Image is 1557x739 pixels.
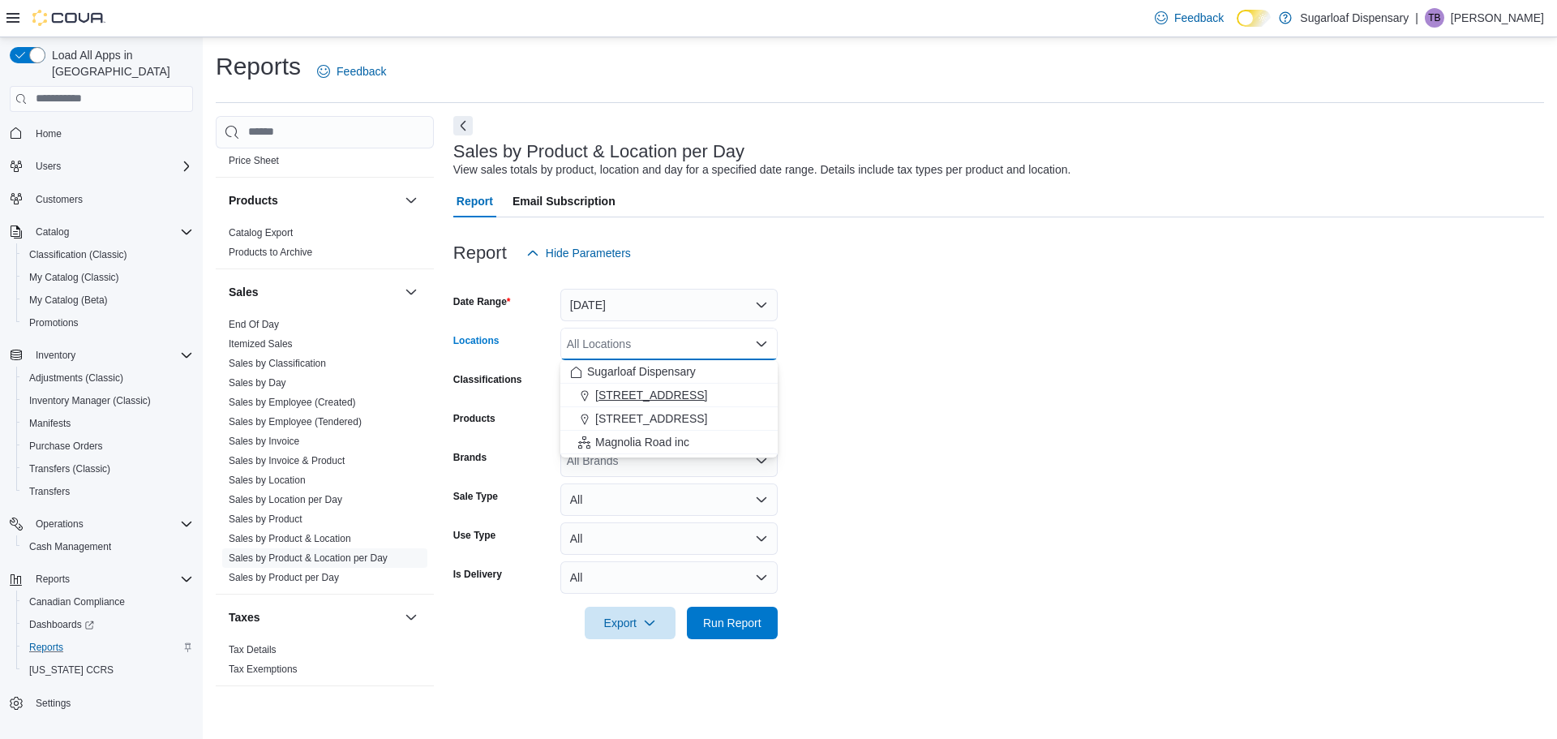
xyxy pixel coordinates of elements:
span: Promotions [23,313,193,333]
span: Dashboards [23,615,193,634]
span: Washington CCRS [23,660,193,680]
button: Next [453,116,473,135]
p: Sugarloaf Dispensary [1300,8,1409,28]
span: Adjustments (Classic) [29,372,123,385]
div: Sales [216,315,434,594]
label: Brands [453,451,487,464]
h3: Report [453,243,507,263]
h3: Sales by Product & Location per Day [453,142,744,161]
label: Date Range [453,295,511,308]
span: Classification (Classic) [23,245,193,264]
button: Sales [229,284,398,300]
h3: Products [229,192,278,208]
a: Cash Management [23,537,118,556]
span: Hide Parameters [546,245,631,261]
button: Canadian Compliance [16,591,199,613]
button: Products [229,192,398,208]
span: [STREET_ADDRESS] [595,410,707,427]
button: Classification (Classic) [16,243,199,266]
span: Users [36,160,61,173]
div: View sales totals by product, location and day for a specified date range. Details include tax ty... [453,161,1071,178]
label: Is Delivery [453,568,502,581]
div: Taxes [216,640,434,685]
label: Use Type [453,529,495,542]
a: Price Sheet [229,155,279,166]
span: Customers [29,189,193,209]
a: Manifests [23,414,77,433]
button: Cash Management [16,535,199,558]
span: My Catalog (Beta) [23,290,193,310]
span: Catalog [36,226,69,238]
button: Promotions [16,311,199,334]
span: My Catalog (Beta) [29,294,108,307]
button: Reports [16,636,199,659]
span: Purchase Orders [29,440,103,453]
span: Operations [29,514,193,534]
button: Sugarloaf Dispensary [560,360,778,384]
span: Operations [36,518,84,531]
span: My Catalog (Classic) [23,268,193,287]
button: All [560,561,778,594]
button: Magnolia Road inc [560,431,778,454]
div: Pricing [216,151,434,177]
span: Products to Archive [229,246,312,259]
span: Cash Management [23,537,193,556]
a: Classification (Classic) [23,245,134,264]
span: Home [29,123,193,144]
button: Home [3,122,199,145]
button: Adjustments (Classic) [16,367,199,389]
div: Products [216,223,434,269]
span: Canadian Compliance [23,592,193,612]
span: Load All Apps in [GEOGRAPHIC_DATA] [45,47,193,79]
span: Itemized Sales [229,337,293,350]
span: Inventory [36,349,75,362]
button: Purchase Orders [16,435,199,458]
a: Itemized Sales [229,338,293,350]
span: Sales by Product [229,513,302,526]
span: Canadian Compliance [29,595,125,608]
a: Sales by Classification [229,358,326,369]
button: Customers [3,187,199,211]
button: Catalog [3,221,199,243]
button: Operations [29,514,90,534]
label: Sale Type [453,490,498,503]
button: [US_STATE] CCRS [16,659,199,681]
a: Sales by Employee (Tendered) [229,416,362,428]
span: Sales by Product per Day [229,571,339,584]
span: Dashboards [29,618,94,631]
button: Reports [29,569,76,589]
button: Reports [3,568,199,591]
button: All [560,522,778,555]
span: Sugarloaf Dispensary [587,363,696,380]
span: Sales by Employee (Created) [229,396,356,409]
button: Open list of options [755,454,768,467]
span: Sales by Classification [229,357,326,370]
a: Sales by Location [229,475,306,486]
h3: Sales [229,284,259,300]
span: Reports [29,569,193,589]
span: Inventory Manager (Classic) [23,391,193,410]
a: Sales by Invoice & Product [229,455,345,466]
button: Taxes [229,609,398,625]
a: Tax Exemptions [229,664,298,675]
span: My Catalog (Classic) [29,271,119,284]
span: TB [1428,8,1440,28]
span: Email Subscription [513,185,616,217]
button: Sales [401,282,421,302]
span: End Of Day [229,318,279,331]
a: Feedback [1148,2,1230,34]
span: Settings [29,693,193,713]
span: Transfers [29,485,70,498]
span: Inventory [29,346,193,365]
label: Classifications [453,373,522,386]
span: Reports [23,638,193,657]
span: Report [457,185,493,217]
span: Feedback [337,63,386,79]
span: Catalog [29,222,193,242]
h3: Taxes [229,609,260,625]
span: Reports [29,641,63,654]
button: Users [3,155,199,178]
span: Transfers (Classic) [23,459,193,479]
span: Reports [36,573,70,586]
a: Catalog Export [229,227,293,238]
